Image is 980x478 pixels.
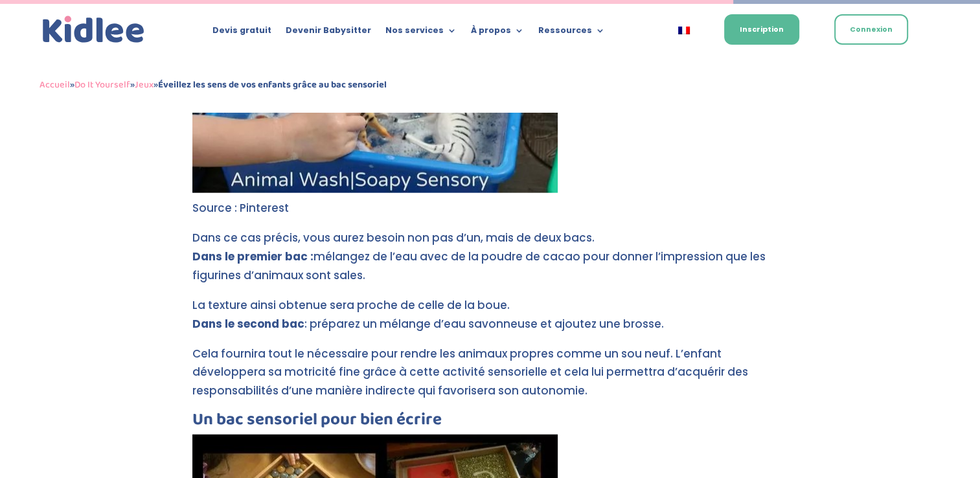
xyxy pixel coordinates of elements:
p: La texture ainsi obtenue sera proche de celle de la boue. : préparez un mélange d’eau savonneuse ... [192,296,788,345]
strong: Dans le premier bac : [192,249,313,264]
a: Ressources [538,26,605,40]
a: Nos services [385,26,457,40]
a: Accueil [40,77,70,93]
img: logo_kidlee_bleu [40,13,148,47]
a: Jeux [135,77,154,93]
span: » » » [40,77,387,93]
a: Devenir Babysitter [286,26,371,40]
p: Dans ce cas précis, vous aurez besoin non pas d’un, mais de deux bacs. mélangez de l’eau avec de ... [192,229,788,296]
strong: Éveillez les sens de vos enfants grâce au bac sensoriel [158,77,387,93]
p: Cela fournira tout le nécessaire pour rendre les animaux propres comme un sou neuf. L’enfant déve... [192,345,788,412]
a: Connexion [834,14,908,45]
img: Français [678,27,690,34]
a: Do It Yourself [74,77,130,93]
h3: Un bac sensoriel pour bien écrire [192,411,788,435]
a: À propos [471,26,524,40]
a: Kidlee Logo [40,13,148,47]
a: Devis gratuit [212,26,271,40]
a: Inscription [724,14,799,45]
strong: Dans le second bac [192,316,304,332]
p: Source : Pinterest [192,199,788,229]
